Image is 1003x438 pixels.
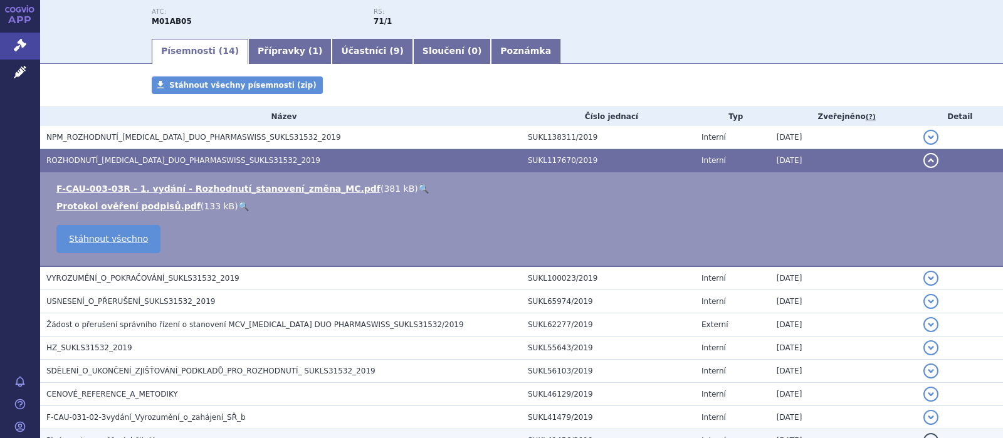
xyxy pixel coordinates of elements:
[701,133,726,142] span: Interní
[471,46,478,56] span: 0
[522,360,695,383] td: SUKL56103/2019
[46,274,239,283] span: VYROZUMĚNÍ_O_POKRAČOVÁNÍ_SUKLS31532_2019
[56,201,201,211] a: Protokol ověření podpisů.pdf
[701,413,726,422] span: Interní
[169,81,317,90] span: Stáhnout všechny písemnosti (zip)
[923,130,938,145] button: detail
[312,46,318,56] span: 1
[56,225,160,253] a: Stáhnout všechno
[923,410,938,425] button: detail
[46,343,132,352] span: HZ_SUKLS31532_2019
[522,290,695,313] td: SUKL65974/2019
[701,156,726,165] span: Interní
[522,313,695,336] td: SUKL62277/2019
[770,313,917,336] td: [DATE]
[923,153,938,168] button: detail
[770,406,917,429] td: [DATE]
[46,390,178,399] span: CENOVÉ_REFERENCE_A_METODIKY
[770,126,917,149] td: [DATE]
[46,413,246,422] span: F-CAU-031-02-3vydání_Vyrozumění_o_zahájení_SŘ_b
[238,201,249,211] a: 🔍
[701,367,726,375] span: Interní
[923,294,938,309] button: detail
[522,266,695,290] td: SUKL100023/2019
[152,76,323,94] a: Stáhnout všechny písemnosti (zip)
[770,360,917,383] td: [DATE]
[695,107,770,126] th: Typ
[56,182,990,195] li: ( )
[374,8,583,16] p: RS:
[248,39,332,64] a: Přípravky (1)
[46,320,464,329] span: Žádost o přerušení správního řízení o stanovení MCV_DICLOFENAC DUO PHARMASWISS_SUKLS31532/2019
[46,133,341,142] span: NPM_ROZHODNUTÍ_DICLOFENAC_DUO_PHARMASWISS_SUKLS31532_2019
[522,126,695,149] td: SUKL138311/2019
[384,184,414,194] span: 381 kB
[223,46,234,56] span: 14
[701,320,728,329] span: Externí
[770,290,917,313] td: [DATE]
[40,107,522,126] th: Název
[152,39,248,64] a: Písemnosti (14)
[152,8,361,16] p: ATC:
[522,383,695,406] td: SUKL46129/2019
[923,387,938,402] button: detail
[204,201,234,211] span: 133 kB
[923,340,938,355] button: detail
[46,367,375,375] span: SDĚLENÍ_O_UKONČENÍ_ZJIŠŤOVÁNÍ_PODKLADŮ_PRO_ROZHODNUTÍ_ SUKLS31532_2019
[522,149,695,172] td: SUKL117670/2019
[770,383,917,406] td: [DATE]
[917,107,1003,126] th: Detail
[770,149,917,172] td: [DATE]
[46,297,215,306] span: USNESENÍ_O_PŘERUŠENÍ_SUKLS31532_2019
[394,46,400,56] span: 9
[770,336,917,360] td: [DATE]
[866,113,876,122] abbr: (?)
[522,336,695,360] td: SUKL55643/2019
[152,17,192,26] strong: DIKLOFENAK
[332,39,412,64] a: Účastníci (9)
[701,297,726,306] span: Interní
[374,17,392,26] strong: nesteroidní protizánětlivá léčiva - neselektivní, p.o.
[491,39,560,64] a: Poznámka
[923,363,938,378] button: detail
[413,39,491,64] a: Sloučení (0)
[701,343,726,352] span: Interní
[923,317,938,332] button: detail
[923,271,938,286] button: detail
[56,184,381,194] a: F-CAU-003-03R - 1. vydání - Rozhodnutí_stanovení_změna_MC.pdf
[701,390,726,399] span: Interní
[522,406,695,429] td: SUKL41479/2019
[522,107,695,126] th: Číslo jednací
[418,184,429,194] a: 🔍
[770,266,917,290] td: [DATE]
[770,107,917,126] th: Zveřejněno
[56,200,990,212] li: ( )
[701,274,726,283] span: Interní
[46,156,320,165] span: ROZHODNUTÍ_DICLOFENAC_DUO_PHARMASWISS_SUKLS31532_2019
